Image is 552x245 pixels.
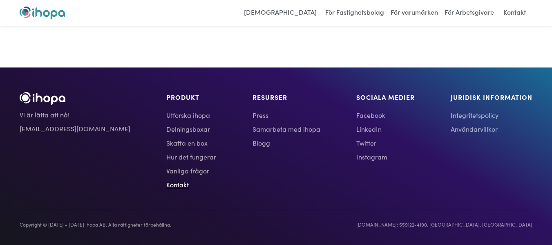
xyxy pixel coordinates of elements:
[356,92,415,102] h2: SOCIALA MEDIER
[323,7,386,20] a: För Fastighetsbolag
[356,124,415,134] a: LinkedIn
[498,7,531,20] a: Kontakt
[253,92,320,102] h2: RESURSER
[356,110,415,120] a: Facebook
[253,110,320,120] a: Press
[20,7,65,20] a: home
[166,92,216,102] h2: PRODUKT
[253,124,320,134] a: Samarbeta med ihopa
[389,7,440,20] a: För varumärken
[253,138,320,148] a: Blogg
[356,138,415,148] a: Twitter
[356,220,532,229] div: [DOMAIN_NAME]: 559122-4190. [GEOGRAPHIC_DATA], [GEOGRAPHIC_DATA]
[20,220,171,229] div: Copyright © [DATE] - [DATE] ihopa AB. Alla rättigheter förbehållna.
[442,7,496,20] a: För Arbetsgivare
[20,7,65,20] img: ihopa logo
[20,110,130,119] a: Vi är lätta att nå!
[166,138,216,148] a: Skaffa en box
[451,110,532,120] a: Integritetspolicy
[240,7,321,20] a: [DEMOGRAPHIC_DATA]
[451,92,532,102] h2: JURIDISK INFORMATION
[356,152,415,162] a: Instagram
[20,92,65,105] img: ihopa Logo White
[166,110,216,120] a: Utforska ihopa
[166,166,216,175] a: Vanliga frågor
[20,124,130,133] a: [EMAIL_ADDRESS][DOMAIN_NAME]
[166,180,216,189] a: Kontakt
[166,152,216,162] a: Hur det fungerar
[451,124,532,134] a: Användarvillkor
[166,124,216,134] a: Delningsboxar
